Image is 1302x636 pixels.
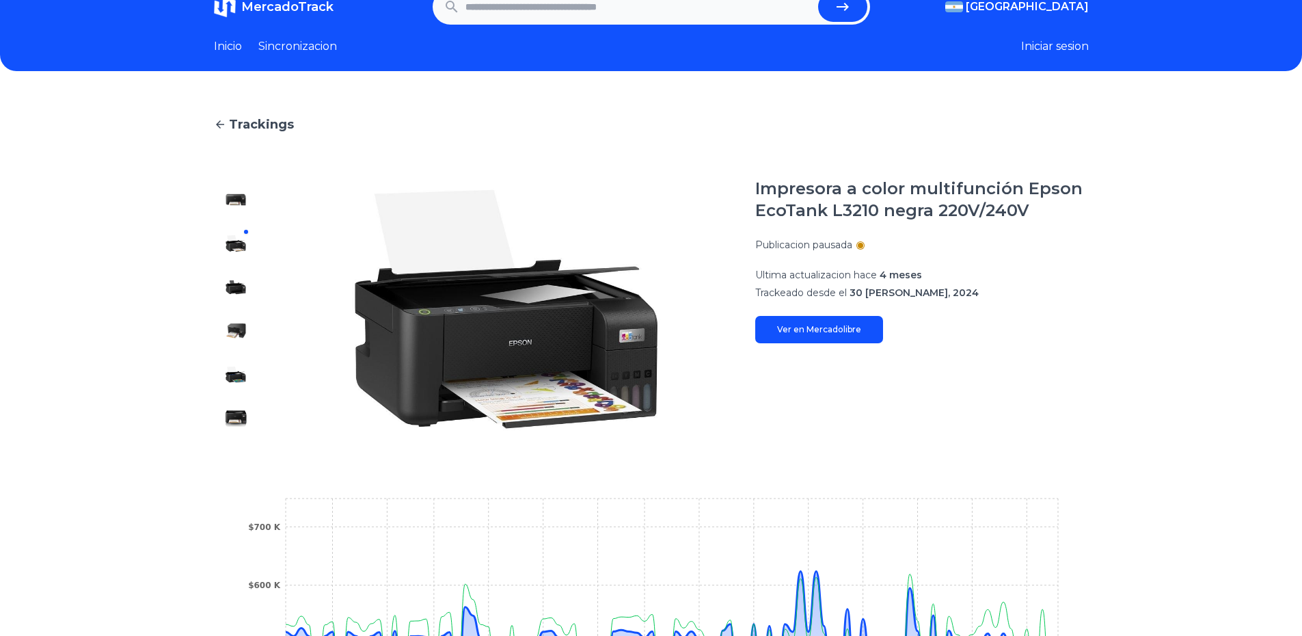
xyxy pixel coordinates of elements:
[248,581,281,590] tspan: $600 K
[880,269,922,281] span: 4 meses
[225,233,247,254] img: Impresora a color multifunción Epson EcoTank L3210 negra 220V/240V
[225,320,247,342] img: Impresora a color multifunción Epson EcoTank L3210 negra 220V/240V
[248,522,281,532] tspan: $700 K
[755,238,852,252] p: Publicacion pausada
[755,178,1089,222] h1: Impresora a color multifunción Epson EcoTank L3210 negra 220V/240V
[225,364,247,386] img: Impresora a color multifunción Epson EcoTank L3210 negra 220V/240V
[214,38,242,55] a: Inicio
[258,38,337,55] a: Sincronizacion
[945,1,963,12] img: Argentina
[229,115,294,134] span: Trackings
[1021,38,1089,55] button: Iniciar sesion
[285,178,728,440] img: Impresora a color multifunción Epson EcoTank L3210 negra 220V/240V
[225,189,247,211] img: Impresora a color multifunción Epson EcoTank L3210 negra 220V/240V
[850,287,979,299] span: 30 [PERSON_NAME], 2024
[755,287,847,299] span: Trackeado desde el
[755,269,877,281] span: Ultima actualizacion hace
[225,276,247,298] img: Impresora a color multifunción Epson EcoTank L3210 negra 220V/240V
[225,408,247,429] img: Impresora a color multifunción Epson EcoTank L3210 negra 220V/240V
[755,316,883,343] a: Ver en Mercadolibre
[214,115,1089,134] a: Trackings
